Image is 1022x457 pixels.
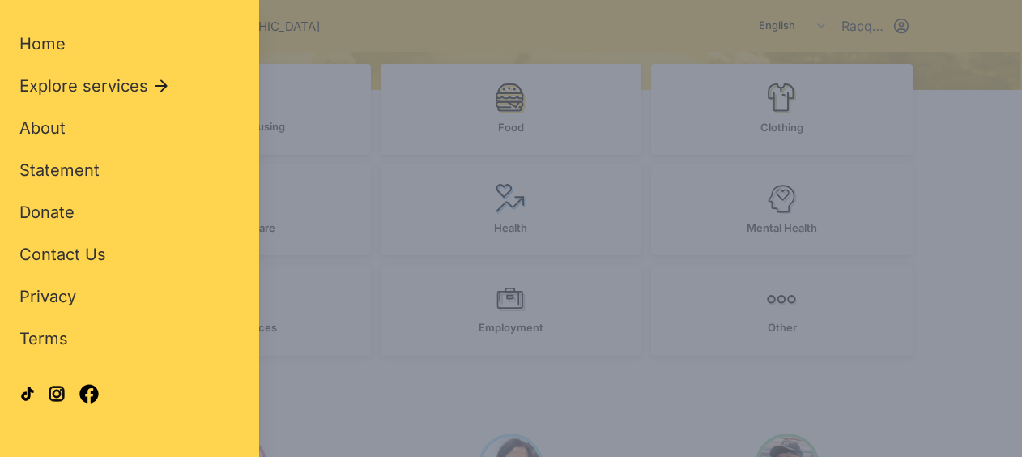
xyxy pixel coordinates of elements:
a: Donate [19,201,75,224]
span: Donate [19,203,75,222]
span: Terms [19,329,68,348]
button: Explore services [19,75,171,97]
span: Home [19,34,66,53]
a: Statement [19,159,100,182]
a: Terms [19,327,68,350]
a: About [19,117,66,139]
span: Contact Us [19,245,106,264]
span: Statement [19,160,100,180]
span: Explore services [19,75,148,97]
a: Privacy [19,285,76,308]
span: About [19,118,66,138]
a: Home [19,32,66,55]
span: Privacy [19,287,76,306]
a: Contact Us [19,243,106,266]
